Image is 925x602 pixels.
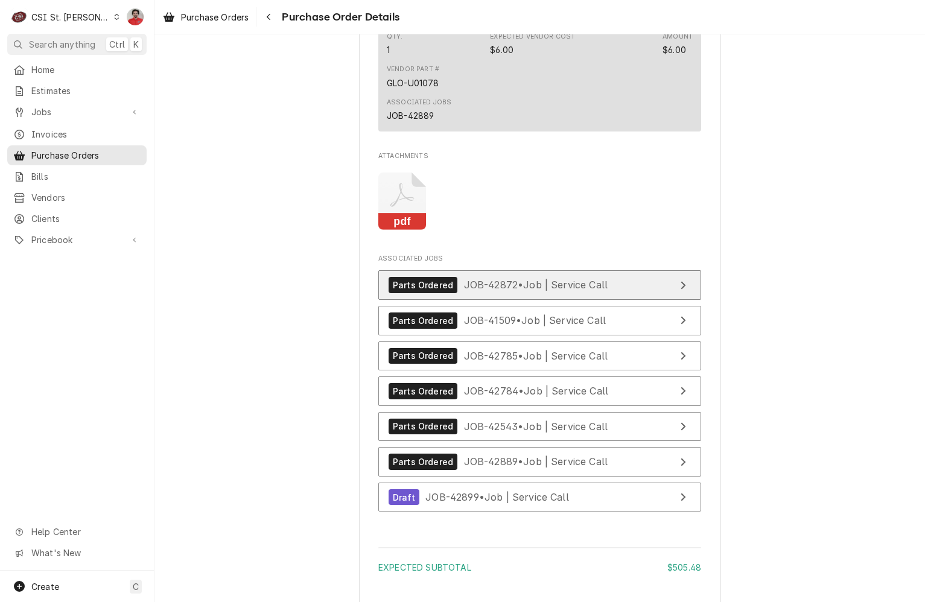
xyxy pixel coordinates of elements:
[7,102,147,122] a: Go to Jobs
[389,348,457,364] div: Parts Ordered
[31,149,141,162] span: Purchase Orders
[378,151,701,161] span: Attachments
[7,188,147,208] a: Vendors
[378,151,701,239] div: Attachments
[7,166,147,186] a: Bills
[490,43,513,56] div: Expected Vendor Cost
[31,84,141,97] span: Estimates
[387,109,434,122] div: JOB-42889
[464,455,608,467] span: JOB-42889 • Job | Service Call
[387,65,439,74] div: Vendor Part #
[7,145,147,165] a: Purchase Orders
[389,419,457,435] div: Parts Ordered
[387,32,403,56] div: Quantity
[31,106,122,118] span: Jobs
[663,32,693,42] div: Amount
[378,306,701,335] a: View Job
[181,11,249,24] span: Purchase Orders
[378,254,701,264] span: Associated Jobs
[31,547,139,559] span: What's New
[378,341,701,371] a: View Job
[7,543,147,563] a: Go to What's New
[378,376,701,406] a: View Job
[278,9,399,25] span: Purchase Order Details
[389,277,457,293] div: Parts Ordered
[378,270,701,300] a: View Job
[31,128,141,141] span: Invoices
[7,81,147,101] a: Estimates
[464,385,609,397] span: JOB-42784 • Job | Service Call
[389,312,457,329] div: Parts Ordered
[389,489,419,505] div: Draft
[259,7,278,27] button: Navigate back
[31,525,139,538] span: Help Center
[464,279,608,291] span: JOB-42872 • Job | Service Call
[464,420,608,432] span: JOB-42543 • Job | Service Call
[7,124,147,144] a: Invoices
[109,38,125,51] span: Ctrl
[389,454,457,470] div: Parts Ordered
[31,581,59,592] span: Create
[378,447,701,477] a: View Job
[387,98,451,107] div: Associated Jobs
[7,34,147,55] button: Search anythingCtrlK
[158,7,253,27] a: Purchase Orders
[127,8,144,25] div: Nicholas Faubert's Avatar
[31,170,141,183] span: Bills
[7,209,147,229] a: Clients
[378,562,471,572] span: Expected Subtotal
[490,32,575,42] div: Expected Vendor Cost
[425,491,569,503] span: JOB-42899 • Job | Service Call
[133,580,139,593] span: C
[464,314,606,326] span: JOB-41509 • Job | Service Call
[31,63,141,76] span: Home
[389,383,457,399] div: Parts Ordered
[7,522,147,542] a: Go to Help Center
[378,412,701,442] a: View Job
[7,60,147,80] a: Home
[387,43,390,56] div: Quantity
[29,38,95,51] span: Search anything
[663,32,693,56] div: Amount
[667,561,701,574] div: $505.48
[31,191,141,204] span: Vendors
[31,11,110,24] div: CSI St. [PERSON_NAME]
[378,543,701,582] div: Amount Summary
[11,8,28,25] div: CSI St. Louis's Avatar
[490,32,575,56] div: Expected Vendor Cost
[387,77,439,89] div: GLO-U01078
[7,230,147,250] a: Go to Pricebook
[387,32,403,42] div: Qty.
[127,8,144,25] div: NF
[11,8,28,25] div: C
[378,561,701,574] div: Subtotal
[31,212,141,225] span: Clients
[378,163,701,239] span: Attachments
[378,483,701,512] a: View Job
[378,254,701,518] div: Associated Jobs
[378,173,426,230] button: pdf
[133,38,139,51] span: K
[663,43,686,56] div: Amount
[31,233,122,246] span: Pricebook
[464,349,608,361] span: JOB-42785 • Job | Service Call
